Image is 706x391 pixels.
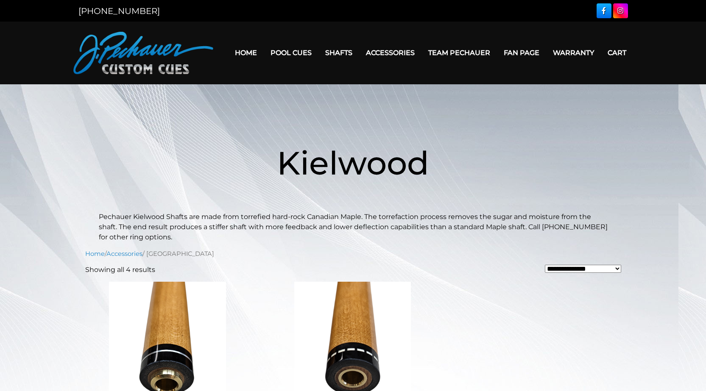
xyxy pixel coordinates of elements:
a: Home [228,42,264,64]
a: [PHONE_NUMBER] [78,6,160,16]
select: Shop order [545,265,621,273]
nav: Breadcrumb [85,249,621,258]
a: Shafts [318,42,359,64]
a: Accessories [106,250,142,258]
a: Fan Page [497,42,546,64]
a: Warranty [546,42,601,64]
a: Home [85,250,105,258]
a: Accessories [359,42,421,64]
a: Team Pechauer [421,42,497,64]
p: Pechauer Kielwood Shafts are made from torrefied hard-rock Canadian Maple. The torrefaction proce... [99,212,608,242]
a: Cart [601,42,633,64]
img: Pechauer Custom Cues [73,32,213,74]
a: Pool Cues [264,42,318,64]
p: Showing all 4 results [85,265,155,275]
span: Kielwood [277,143,429,183]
